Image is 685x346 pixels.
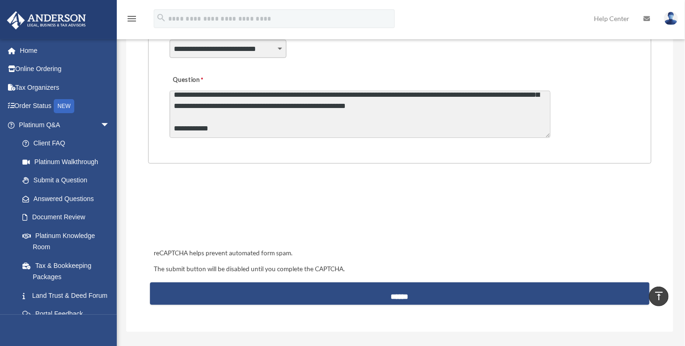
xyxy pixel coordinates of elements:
a: menu [126,16,137,24]
a: Order StatusNEW [7,97,124,116]
iframe: reCAPTCHA [151,193,293,229]
label: Question [170,73,242,86]
a: Client FAQ [13,134,124,153]
img: Anderson Advisors Platinum Portal [4,11,89,29]
a: Platinum Walkthrough [13,152,124,171]
div: NEW [54,99,74,113]
a: Answered Questions [13,189,124,208]
a: vertical_align_top [649,287,669,306]
a: Tax Organizers [7,78,124,97]
div: The submit button will be disabled until you complete the CAPTCHA. [150,264,649,275]
i: menu [126,13,137,24]
a: Portal Feedback [13,305,124,324]
a: Platinum Q&Aarrow_drop_down [7,115,124,134]
span: arrow_drop_down [100,115,119,135]
a: Tax & Bookkeeping Packages [13,256,124,286]
i: vertical_align_top [653,290,664,302]
a: Submit a Question [13,171,119,190]
div: reCAPTCHA helps prevent automated form spam. [150,248,649,259]
a: Platinum Knowledge Room [13,226,124,256]
a: Land Trust & Deed Forum [13,286,124,305]
a: Online Ordering [7,60,124,79]
img: User Pic [664,12,678,25]
a: Home [7,41,124,60]
i: search [156,13,166,23]
a: Document Review [13,208,124,227]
